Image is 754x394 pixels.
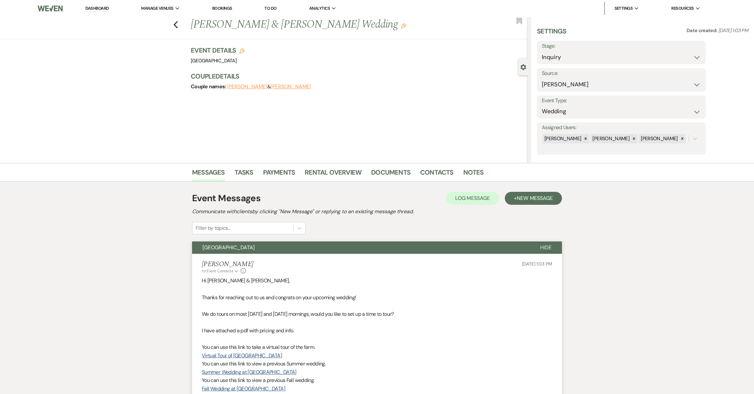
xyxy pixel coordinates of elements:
[212,6,232,11] a: Bookings
[191,17,458,32] h1: [PERSON_NAME] & [PERSON_NAME] Wedding
[202,244,255,251] span: [GEOGRAPHIC_DATA]
[202,369,297,376] a: Summer Wedding at [GEOGRAPHIC_DATA]
[522,261,552,267] span: [DATE] 1:03 PM
[202,277,552,285] p: Hi [PERSON_NAME] & [PERSON_NAME],
[192,167,225,181] a: Messages
[671,5,694,12] span: Resources
[196,224,230,232] div: Filter by topics...
[540,244,552,251] span: Hide
[542,134,582,143] div: [PERSON_NAME]
[85,6,109,12] a: Dashboard
[530,241,562,254] button: Hide
[371,167,410,181] a: Documents
[141,5,173,12] span: Manage Venues
[191,72,521,81] h3: Couple Details
[191,57,237,64] span: [GEOGRAPHIC_DATA]
[202,260,253,268] h5: [PERSON_NAME]
[309,5,330,12] span: Analytics
[271,84,311,89] button: [PERSON_NAME]
[192,208,562,215] h2: Communicate with clients by clicking "New Message" or replying to an existing message thread.
[202,268,233,274] span: to: Event Contacts
[227,83,311,90] span: &
[202,360,552,368] p: You can use this link to view a previous Summer wedding.
[542,123,701,132] label: Assigned Users:
[590,134,630,143] div: [PERSON_NAME]
[542,96,701,105] label: Event Type:
[455,195,490,202] span: Log Message
[202,311,314,317] span: We do tours on most [DATE] and [DATE] mornings, w
[517,195,553,202] span: New Message
[542,42,701,51] label: Stage:
[463,167,484,181] a: Notes
[38,2,63,15] img: Weven Logo
[202,268,239,274] button: to: Event Contacts
[639,134,679,143] div: [PERSON_NAME]
[305,167,361,181] a: Rental Overview
[263,167,295,181] a: Payments
[202,385,285,392] a: Fall Wedding at [GEOGRAPHIC_DATA]
[420,167,454,181] a: Contacts
[192,191,261,205] h1: Event Messages
[314,311,394,317] span: ould you like to set up a time to tour?
[264,6,276,11] a: To Do
[227,84,267,89] button: [PERSON_NAME]
[401,23,406,29] button: Edit
[718,27,748,34] span: [DATE] 1:03 PM
[537,27,566,41] h3: Settings
[614,5,633,12] span: Settings
[542,69,701,78] label: Source:
[192,241,530,254] button: [GEOGRAPHIC_DATA]
[202,377,314,384] span: You can use this link to view a previous Fall wedding.
[202,352,282,359] a: Virtual Tour of [GEOGRAPHIC_DATA]
[202,293,552,302] p: Thanks for reaching out to us and congrats on your upcoming wedding!
[520,64,526,70] button: Close lead details
[191,83,227,90] span: Couple names:
[202,326,552,335] p: I have attached a pdf with pricing and info.
[687,27,718,34] span: Date created:
[505,192,562,205] button: +New Message
[202,343,552,351] p: You can use this link to take a virtual tour of the farm.
[446,192,499,205] button: Log Message
[235,167,253,181] a: Tasks
[191,46,245,55] h3: Event Details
